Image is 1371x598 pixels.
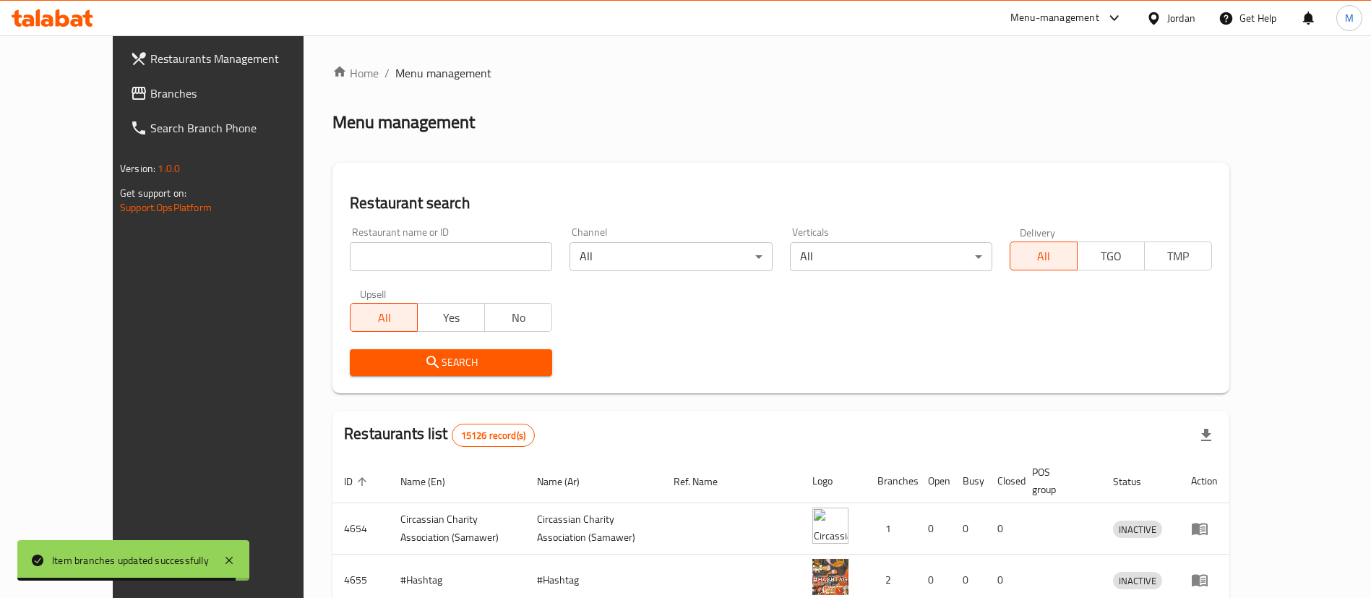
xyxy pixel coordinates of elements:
[332,64,379,82] a: Home
[350,303,418,332] button: All
[389,503,525,555] td: ​Circassian ​Charity ​Association​ (Samawer)
[158,159,180,178] span: 1.0.0
[361,354,541,372] span: Search
[1191,520,1218,537] div: Menu
[1016,246,1072,267] span: All
[1167,10,1195,26] div: Jordan
[452,429,534,443] span: 15126 record(s)
[356,307,412,328] span: All
[1345,10,1354,26] span: M
[1144,242,1212,270] button: TMP
[332,503,389,555] td: 4654
[1179,459,1229,503] th: Action
[384,64,390,82] li: /
[484,303,552,332] button: No
[350,192,1212,214] h2: Restaurant search
[332,111,475,134] h2: Menu management
[1151,246,1206,267] span: TMP
[350,349,552,376] button: Search
[1032,464,1084,498] span: POS group
[120,198,212,217] a: Support.OpsPlatform
[866,459,916,503] th: Branches
[1010,242,1078,270] button: All
[1113,572,1162,589] div: INACTIVE
[120,184,186,202] span: Get support on:
[1077,242,1145,270] button: TGO
[150,50,330,67] span: Restaurants Management
[986,503,1020,555] td: 0
[417,303,485,332] button: Yes
[1020,227,1056,237] label: Delivery
[1113,573,1162,589] span: INACTIVE
[119,111,342,145] a: Search Branch Phone
[801,459,866,503] th: Logo
[916,459,951,503] th: Open
[1113,521,1162,538] span: INACTIVE
[119,41,342,76] a: Restaurants Management
[1010,9,1099,27] div: Menu-management
[866,503,916,555] td: 1
[916,503,951,555] td: 0
[119,76,342,111] a: Branches
[332,64,1229,82] nav: breadcrumb
[570,242,772,271] div: All
[812,508,848,544] img: ​Circassian ​Charity ​Association​ (Samawer)
[360,289,387,299] label: Upsell
[395,64,491,82] span: Menu management
[790,242,992,271] div: All
[491,307,546,328] span: No
[1189,418,1224,453] div: Export file
[350,242,552,271] input: Search for restaurant name or ID..
[1113,473,1160,490] span: Status
[537,473,598,490] span: Name (Ar)
[150,119,330,137] span: Search Branch Phone
[150,85,330,102] span: Branches
[986,459,1020,503] th: Closed
[951,503,986,555] td: 0
[452,424,535,447] div: Total records count
[525,503,662,555] td: ​Circassian ​Charity ​Association​ (Samawer)
[120,159,155,178] span: Version:
[1191,571,1218,589] div: Menu
[344,473,371,490] span: ID
[1083,246,1139,267] span: TGO
[424,307,479,328] span: Yes
[52,552,209,568] div: Item branches updated successfully
[400,473,464,490] span: Name (En)
[344,423,535,447] h2: Restaurants list
[951,459,986,503] th: Busy
[812,559,848,595] img: #Hashtag
[674,473,736,490] span: Ref. Name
